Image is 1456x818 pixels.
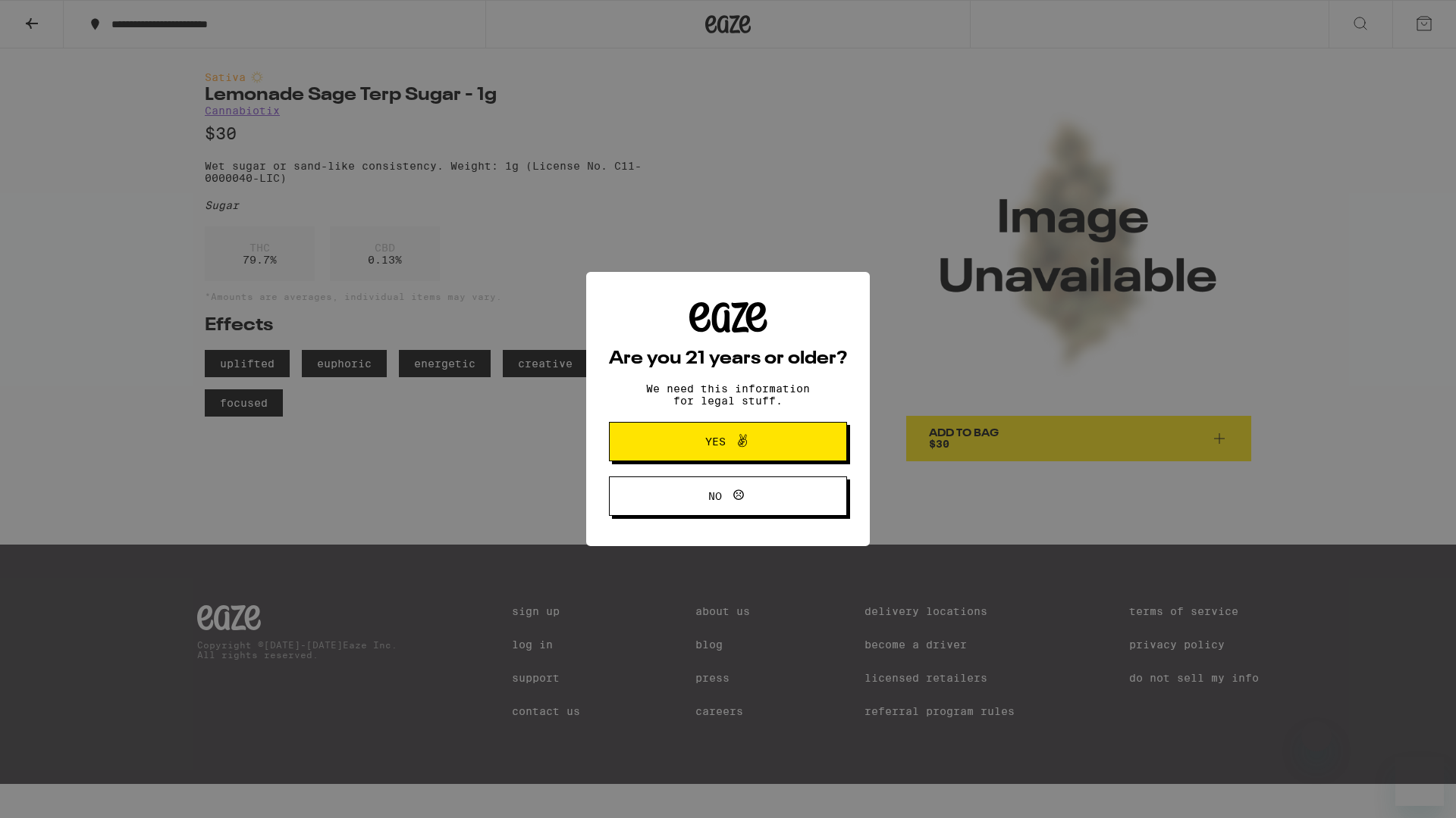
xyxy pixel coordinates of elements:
[609,476,847,516] button: No
[705,436,726,447] span: Yes
[1301,721,1332,751] iframe: Close message
[1395,757,1444,806] iframe: Button to launch messaging window
[609,350,847,368] h2: Are you 21 years or older?
[708,491,722,501] span: No
[609,422,847,461] button: Yes
[633,382,823,407] p: We need this information for legal stuff.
